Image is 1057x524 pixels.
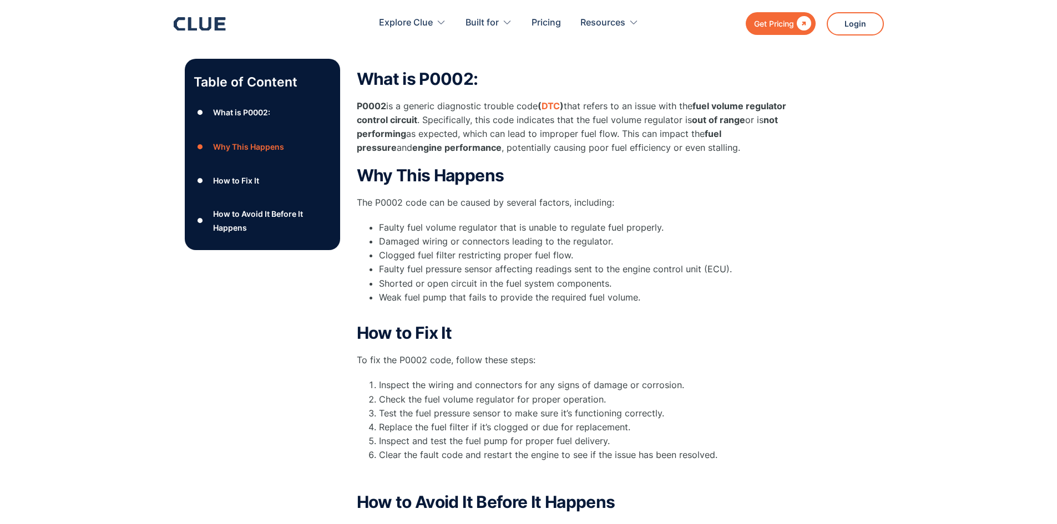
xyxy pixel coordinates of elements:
a: ●What is P0002: [194,104,331,121]
a: ●How to Avoid It Before It Happens [194,207,331,235]
p: ‍ [357,468,801,482]
p: To fix the P0002 code, follow these steps: [357,353,801,367]
a: Get Pricing [746,12,816,35]
div: Resources [580,6,639,40]
li: Clear the fault code and restart the engine to see if the issue has been resolved. [379,448,801,462]
div: Built for [466,6,499,40]
a: Pricing [532,6,561,40]
a: ●How to Fix It [194,172,331,189]
li: Faulty fuel pressure sensor affecting readings sent to the engine control unit (ECU). [379,262,801,276]
li: Check the fuel volume regulator for proper operation. [379,393,801,406]
strong: out of range [692,114,745,125]
div: ● [194,172,207,189]
li: Clogged fuel filter restricting proper fuel flow. [379,248,801,262]
div: ● [194,138,207,155]
a: ●Why This Happens [194,138,331,155]
li: Weak fuel pump that fails to provide the required fuel volume. [379,291,801,318]
p: The P0002 code can be caused by several factors, including: [357,196,801,210]
li: Replace the fuel filter if it’s clogged or due for replacement. [379,420,801,434]
li: Damaged wiring or connectors leading to the regulator. [379,235,801,248]
div: ● [194,212,207,229]
strong: How to Avoid It Before It Happens [357,492,615,512]
div:  [794,17,811,30]
strong: fuel volume regulator control circuit [357,100,786,125]
div: Explore Clue [379,6,446,40]
div: How to Avoid It Before It Happens [213,207,331,235]
div: How to Fix It [213,174,259,187]
li: Faulty fuel volume regulator that is unable to regulate fuel properly. [379,221,801,235]
strong: How to Fix It [357,323,452,343]
strong: ) [560,100,564,111]
div: Why This Happens [213,140,284,154]
strong: P0002 [357,100,386,111]
strong: Why This Happens [357,165,504,185]
div: ● [194,104,207,121]
div: Explore Clue [379,6,433,40]
div: Resources [580,6,625,40]
a: DTC [542,100,560,111]
li: Inspect and test the fuel pump for proper fuel delivery. [379,434,801,448]
strong: engine performance [412,142,502,153]
div: What is P0002: [213,105,270,119]
strong: ( [538,100,542,111]
p: is a generic diagnostic trouble code that refers to an issue with the . Specifically, this code i... [357,99,801,155]
li: Inspect the wiring and connectors for any signs of damage or corrosion. [379,378,801,392]
strong: What is P0002: [357,69,478,89]
div: Get Pricing [754,17,794,30]
p: Table of Content [194,73,331,91]
li: Shorted or open circuit in the fuel system components. [379,277,801,291]
li: Test the fuel pressure sensor to make sure it’s functioning correctly. [379,406,801,420]
a: Login [827,12,884,35]
div: Built for [466,6,512,40]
